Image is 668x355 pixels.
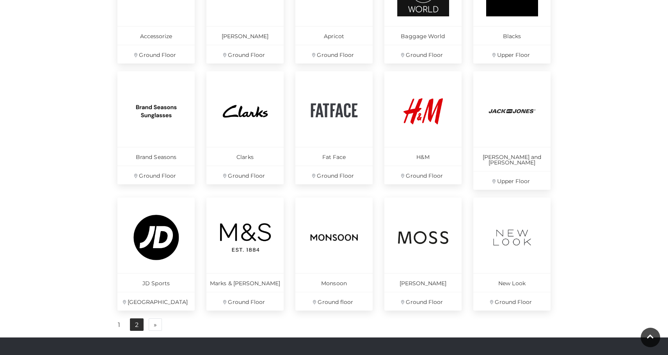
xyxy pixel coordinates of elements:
[384,147,462,166] p: H&M
[473,147,551,171] p: [PERSON_NAME] and [PERSON_NAME]
[473,171,551,190] p: Upper Floor
[473,45,551,64] p: Upper Floor
[295,71,373,184] a: Fat Face Ground Floor
[117,71,195,184] a: Brand Seasons Ground Floor
[384,292,462,311] p: Ground Floor
[295,292,373,311] p: Ground floor
[117,292,195,311] p: [GEOGRAPHIC_DATA]
[154,322,157,327] span: »
[206,71,284,184] a: Clarks Ground Floor
[473,71,551,190] a: [PERSON_NAME] and [PERSON_NAME] Upper Floor
[295,26,373,45] p: Apricot
[206,26,284,45] p: [PERSON_NAME]
[295,273,373,292] p: Monsoon
[149,318,162,331] a: Next
[206,147,284,166] p: Clarks
[473,273,551,292] p: New Look
[295,166,373,184] p: Ground Floor
[384,198,462,311] a: [PERSON_NAME] Ground Floor
[113,319,125,331] a: 1
[206,273,284,292] p: Marks & [PERSON_NAME]
[206,292,284,311] p: Ground Floor
[117,166,195,184] p: Ground Floor
[384,166,462,184] p: Ground Floor
[384,273,462,292] p: [PERSON_NAME]
[384,71,462,184] a: H&M Ground Floor
[295,147,373,166] p: Fat Face
[117,45,195,64] p: Ground Floor
[473,26,551,45] p: Blacks
[117,198,195,311] a: JD Sports [GEOGRAPHIC_DATA]
[295,45,373,64] p: Ground Floor
[384,45,462,64] p: Ground Floor
[384,26,462,45] p: Baggage World
[117,26,195,45] p: Accessorize
[117,273,195,292] p: JD Sports
[473,292,551,311] p: Ground Floor
[295,198,373,311] a: Monsoon Ground floor
[206,45,284,64] p: Ground Floor
[130,318,144,331] a: 2
[117,147,195,166] p: Brand Seasons
[206,166,284,184] p: Ground Floor
[206,198,284,311] a: Marks & [PERSON_NAME] Ground Floor
[473,198,551,311] a: New Look Ground Floor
